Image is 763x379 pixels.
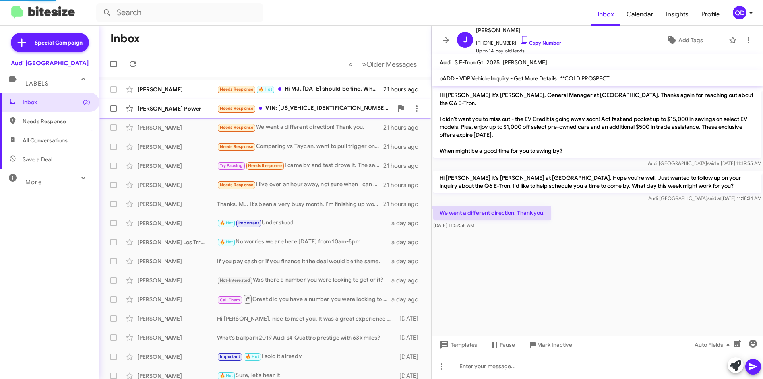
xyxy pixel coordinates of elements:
span: Up to 14-day-old leads [476,47,561,55]
div: What's ballpark 2019 Audi s4 Quattro prestige with 63k miles? [217,334,395,342]
span: Needs Response [220,182,254,187]
span: [PHONE_NUMBER] [476,35,561,47]
span: **COLD PROSPECT [560,75,610,82]
span: said at [707,160,721,166]
div: I live over an hour away, not sure when I can make it your way [217,180,383,189]
a: Insights [660,3,695,26]
span: Older Messages [366,60,417,69]
div: [PERSON_NAME] [137,86,217,93]
button: QD [726,6,754,19]
input: Search [96,3,263,22]
div: 21 hours ago [383,124,425,132]
span: 🔥 Hot [220,373,233,378]
div: [PERSON_NAME] [137,124,217,132]
div: I came by and test drove it. The salesman I drove with said there wasn't much negotiation on pric... [217,161,383,170]
div: I sold it already [217,352,395,361]
span: » [362,59,366,69]
div: VIN: [US_VEHICLE_IDENTIFICATION_NUMBER] Audi code: AJ80FA59 What's going on with this one? I inqu... [217,104,393,113]
div: Comparing vs Taycan, want to pull trigger on a lease before 9/30 [217,142,383,151]
div: [PERSON_NAME] [137,181,217,189]
div: [PERSON_NAME] [137,200,217,208]
div: a day ago [391,276,425,284]
a: Special Campaign [11,33,89,52]
button: Auto Fields [688,338,739,352]
span: « [349,59,353,69]
span: Try Pausing [220,163,243,168]
button: Add Tags [643,33,725,47]
div: [DATE] [395,353,425,361]
a: Inbox [591,3,620,26]
span: Labels [25,80,48,87]
span: 2025 [486,59,500,66]
span: Audi [440,59,451,66]
div: QD [733,6,746,19]
div: Great did you have a number you were looking to get for it? [217,294,391,304]
div: Was there a number you were looking to get or it? [217,276,391,285]
div: [PERSON_NAME] [137,276,217,284]
span: S E-Tron Gt [455,59,483,66]
nav: Page navigation example [344,56,422,72]
span: Add Tags [678,33,703,47]
div: No worries we are here [DATE] from 10am-5pm. [217,237,391,247]
div: a day ago [391,219,425,227]
div: [PERSON_NAME] [137,257,217,265]
span: J [463,33,467,46]
span: More [25,179,42,186]
div: Audi [GEOGRAPHIC_DATA] [11,59,89,67]
span: Needs Response [248,163,282,168]
div: Thanks, MJ. It's been a very busy month. I'm finishing up work at a company to retire fully. Also... [217,200,383,208]
span: Important [220,354,240,359]
span: 🔥 Hot [246,354,259,359]
div: [PERSON_NAME] [137,162,217,170]
span: Save a Deal [23,155,52,163]
span: Important [238,220,259,225]
span: Mark Inactive [537,338,572,352]
div: 21 hours ago [383,200,425,208]
div: [PERSON_NAME] [137,334,217,342]
div: a day ago [391,257,425,265]
div: 21 hours ago [383,143,425,151]
span: Templates [438,338,477,352]
p: Hi [PERSON_NAME] it's [PERSON_NAME] at [GEOGRAPHIC_DATA]. Hope you're well. Just wanted to follow... [433,171,761,193]
div: [PERSON_NAME] [137,143,217,151]
button: Pause [484,338,521,352]
span: oADD - VDP Vehicle Inquiry - Get More Details [440,75,557,82]
div: 21 hours ago [383,86,425,93]
a: Profile [695,3,726,26]
p: Hi [PERSON_NAME] it's [PERSON_NAME], General Manager at [GEOGRAPHIC_DATA]. Thanks again for reach... [433,88,761,158]
div: [PERSON_NAME] [137,219,217,227]
span: All Conversations [23,136,68,144]
span: Needs Response [220,125,254,130]
div: [PERSON_NAME] Los Trrenas [137,238,217,246]
p: We went a different direction! Thank you. [433,206,551,220]
span: said at [707,195,721,201]
span: 🔥 Hot [259,87,272,92]
button: Previous [344,56,358,72]
div: Hi MJ, [DATE] should be fine. What about 1pm? [217,85,383,94]
span: Not-Interested [220,278,250,283]
span: (2) [83,98,90,106]
span: 🔥 Hot [220,239,233,245]
a: Calendar [620,3,660,26]
button: Templates [432,338,484,352]
span: Inbox [23,98,90,106]
button: Next [357,56,422,72]
span: Needs Response [23,117,90,125]
span: [PERSON_NAME] [503,59,547,66]
div: a day ago [391,295,425,303]
h1: Inbox [110,32,140,45]
span: [PERSON_NAME] [476,25,561,35]
span: Pause [500,338,515,352]
div: 21 hours ago [383,181,425,189]
div: We went a different direction! Thank you. [217,123,383,132]
a: Copy Number [519,40,561,46]
span: Needs Response [220,144,254,149]
span: Audi [GEOGRAPHIC_DATA] [DATE] 11:19:55 AM [648,160,761,166]
span: Needs Response [220,87,254,92]
div: [DATE] [395,334,425,342]
div: Understood [217,218,391,227]
div: [PERSON_NAME] Power [137,105,217,113]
